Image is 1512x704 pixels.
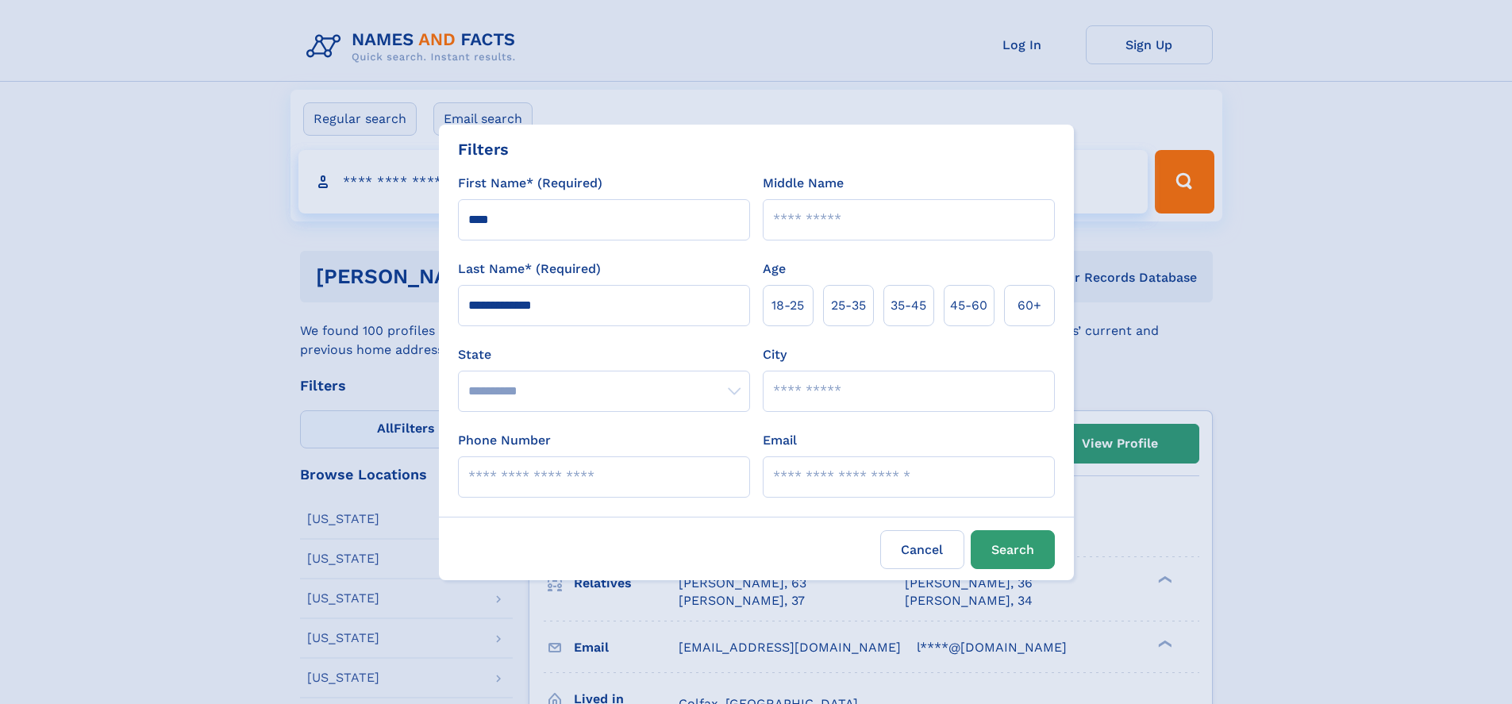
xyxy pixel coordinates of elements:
[458,260,601,279] label: Last Name* (Required)
[880,530,964,569] label: Cancel
[831,296,866,315] span: 25‑35
[763,431,797,450] label: Email
[891,296,926,315] span: 35‑45
[763,345,787,364] label: City
[458,431,551,450] label: Phone Number
[763,260,786,279] label: Age
[971,530,1055,569] button: Search
[771,296,804,315] span: 18‑25
[458,345,750,364] label: State
[458,174,602,193] label: First Name* (Required)
[950,296,987,315] span: 45‑60
[1018,296,1041,315] span: 60+
[763,174,844,193] label: Middle Name
[458,137,509,161] div: Filters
